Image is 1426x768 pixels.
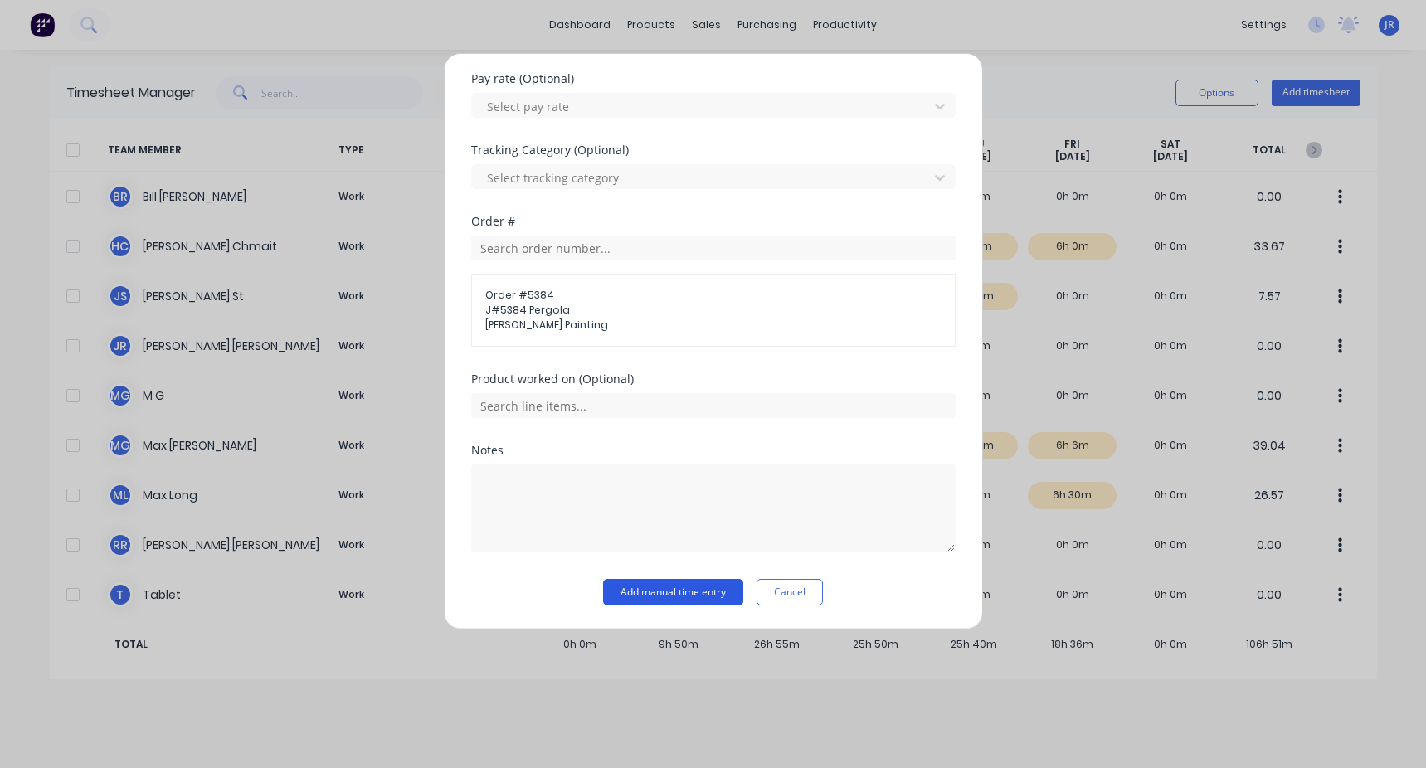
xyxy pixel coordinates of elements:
span: [PERSON_NAME] Painting [485,318,942,333]
div: Product worked on (Optional) [471,373,956,385]
div: Tracking Category (Optional) [471,144,956,156]
input: Search line items... [471,393,956,418]
div: Order # [471,216,956,227]
button: Cancel [757,579,823,605]
input: Search order number... [471,236,956,260]
div: Notes [471,445,956,456]
span: J#5384 Pergola [485,303,942,318]
div: Pay rate (Optional) [471,73,956,85]
button: Add manual time entry [603,579,743,605]
span: Order # 5384 [485,288,942,303]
